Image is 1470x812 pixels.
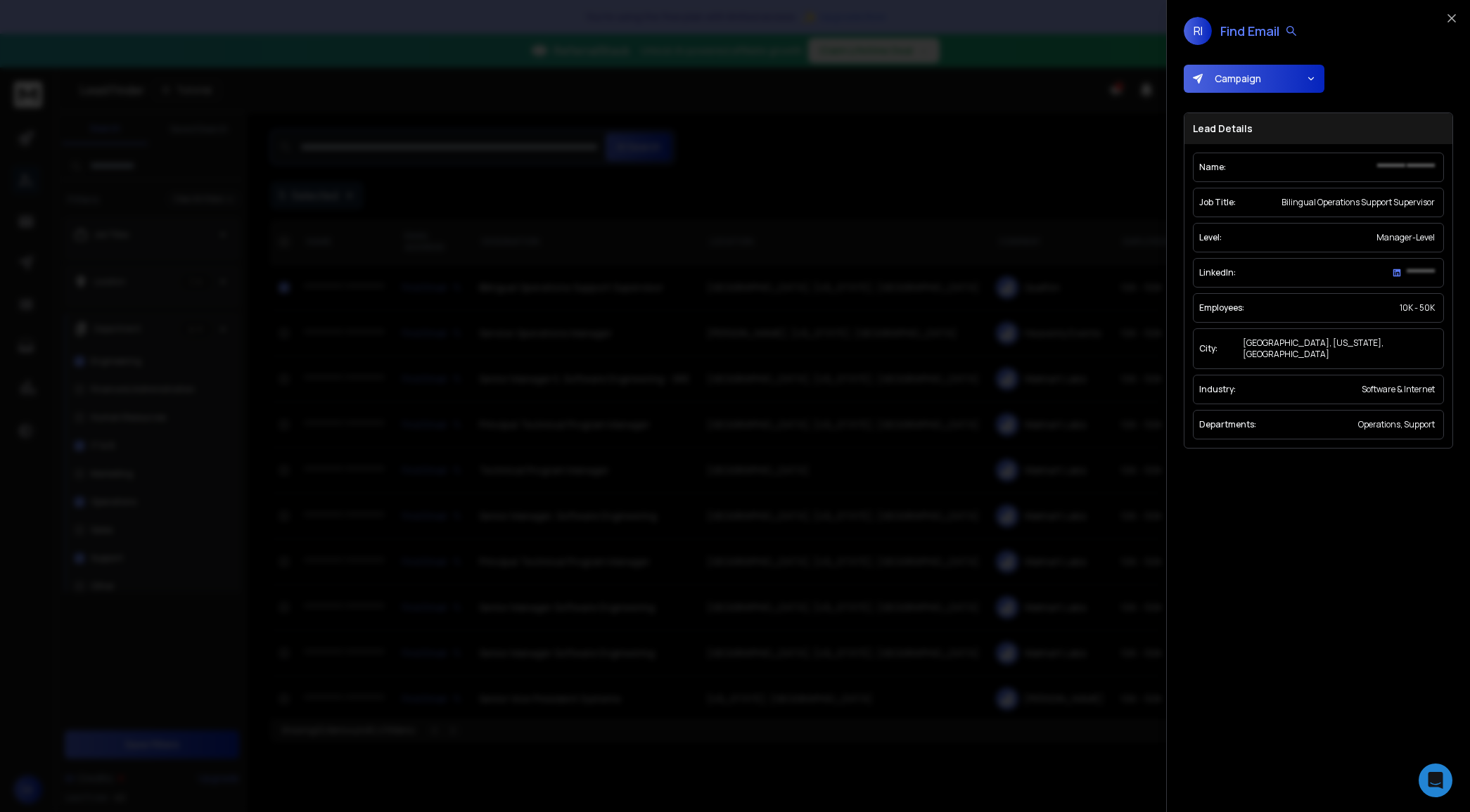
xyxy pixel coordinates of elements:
span: RI [1184,17,1212,45]
div: Software & Internet [1359,381,1438,398]
div: Open Intercom Messenger [1419,763,1452,797]
span: Campaign [1209,72,1261,86]
h3: Lead Details [1184,113,1452,144]
p: Industry: [1199,384,1236,395]
p: Name: [1199,162,1226,173]
p: City: [1199,343,1217,354]
div: Find Email [1220,21,1298,41]
p: Level: [1199,232,1222,243]
div: Bilingual Operations Support Supervisor [1279,194,1438,211]
p: Departments: [1199,419,1256,430]
div: 10K - 50K [1397,299,1438,316]
p: Job Title: [1199,197,1236,208]
div: Operations, Support [1355,416,1438,433]
div: [GEOGRAPHIC_DATA], [US_STATE], [GEOGRAPHIC_DATA] [1240,335,1438,363]
p: Employees: [1199,302,1244,314]
p: LinkedIn: [1199,267,1236,278]
div: Manager-Level [1374,229,1438,246]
